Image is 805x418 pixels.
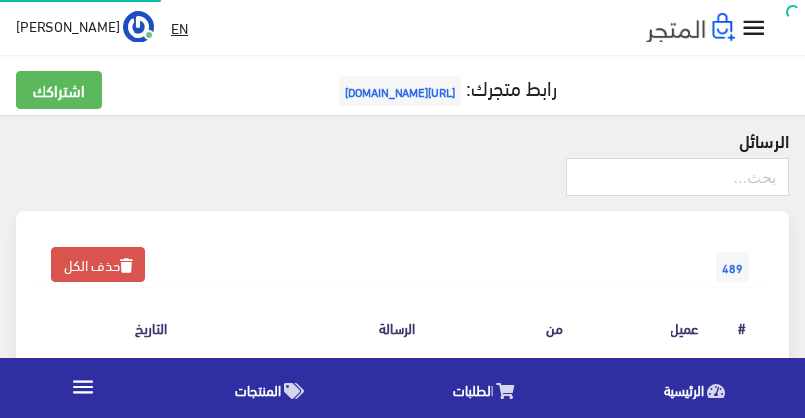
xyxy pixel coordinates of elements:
a: اشتراكك [16,71,102,109]
img: . [646,13,735,42]
th: من [431,288,579,370]
input: بحث... [566,158,789,196]
span: المنتجات [235,377,281,402]
span: الرئيسية [664,377,704,402]
img: ... [123,11,154,42]
th: الرسالة [183,288,431,370]
a: EN [163,10,196,45]
span: الطلبات [453,377,493,402]
span: [URL][DOMAIN_NAME] [339,76,461,106]
th: عميل [579,288,714,370]
th: التاريخ [96,288,183,370]
a: المنتجات [165,363,383,413]
h4: الرسائل [16,130,789,150]
th: # [714,288,769,370]
span: 489 [716,252,749,282]
a: الطلبات [384,363,594,413]
span: [PERSON_NAME] [16,13,120,38]
i:  [70,375,96,400]
a: حذف الكل [51,247,145,282]
i:  [740,14,768,42]
a: رابط متجرك:[URL][DOMAIN_NAME] [334,68,557,105]
u: EN [171,15,188,40]
a: ... [PERSON_NAME] [16,10,154,42]
a: الرئيسية [594,363,805,413]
